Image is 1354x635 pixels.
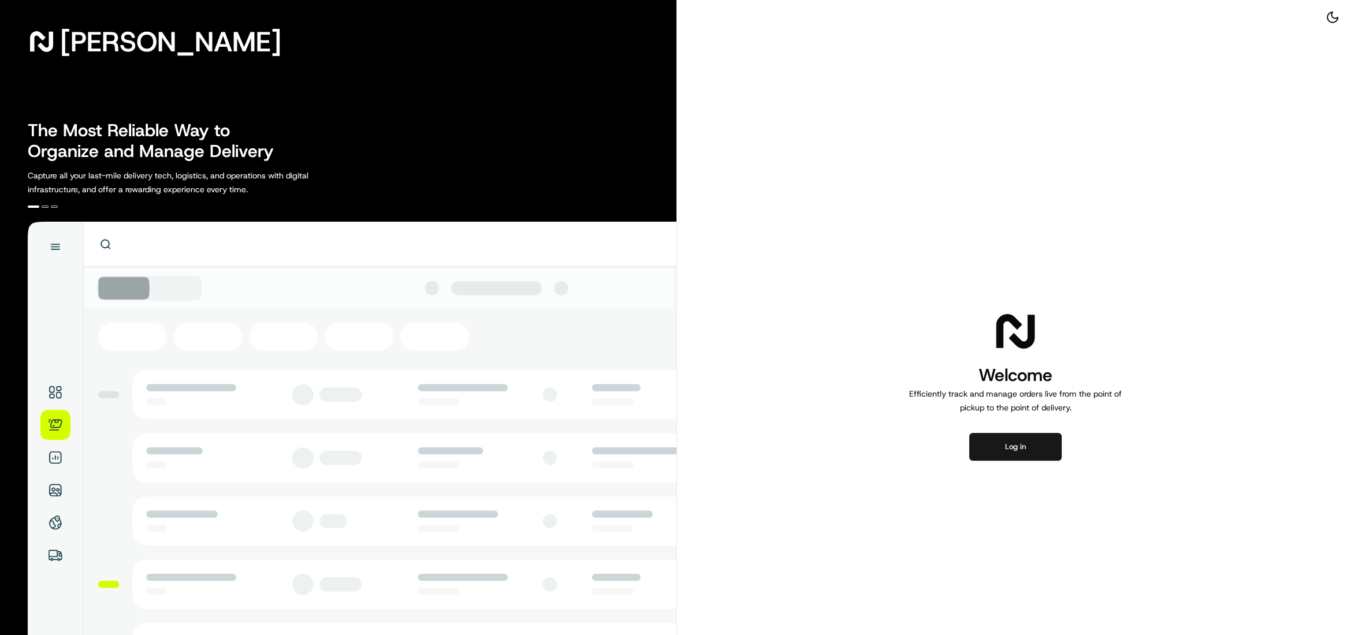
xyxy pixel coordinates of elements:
[28,169,360,196] p: Capture all your last-mile delivery tech, logistics, and operations with digital infrastructure, ...
[905,364,1126,387] h1: Welcome
[60,30,281,53] span: [PERSON_NAME]
[28,120,287,162] h2: The Most Reliable Way to Organize and Manage Delivery
[905,387,1126,414] p: Efficiently track and manage orders live from the point of pickup to the point of delivery.
[969,433,1062,461] button: Log in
